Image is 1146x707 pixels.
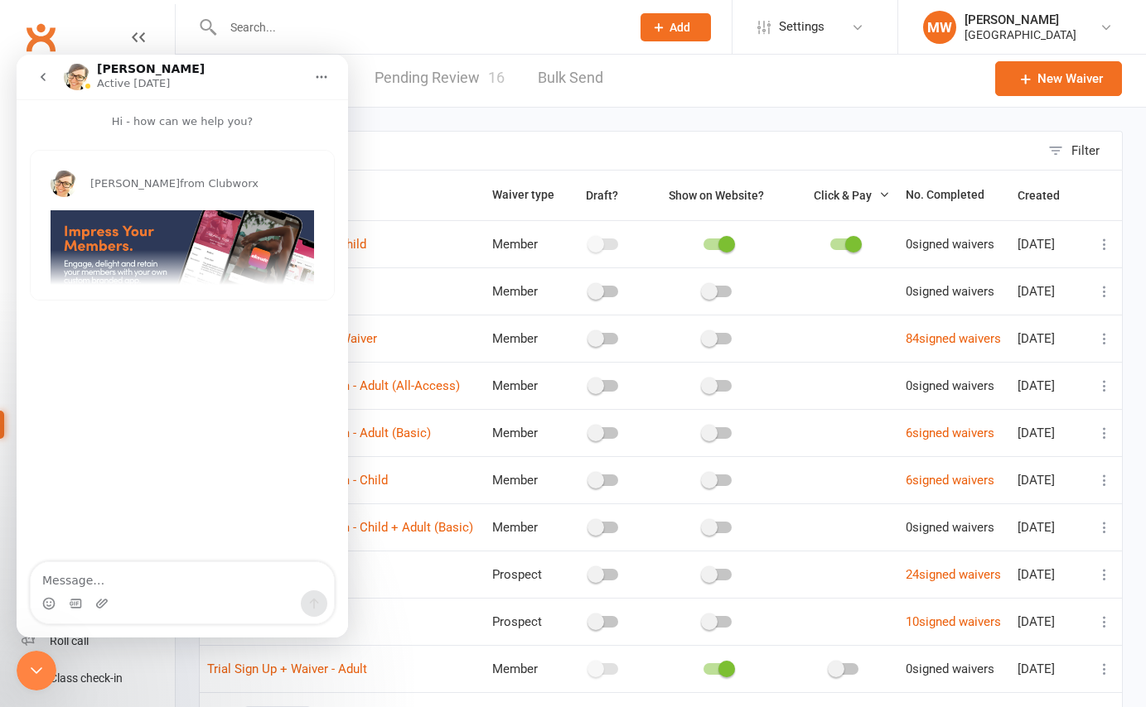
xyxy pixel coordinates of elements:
iframe: Intercom live chat [17,651,56,690]
td: Member [485,220,563,267]
td: Prospect [485,551,563,598]
span: [PERSON_NAME] [74,123,163,135]
td: [DATE] [1010,315,1086,362]
button: Add [641,13,711,41]
td: [DATE] [1010,267,1086,315]
span: 16 [488,69,505,86]
span: Draft? [586,189,618,202]
td: [DATE] [1010,456,1086,503]
a: 24signed waivers [906,567,1001,582]
td: Member [485,409,563,456]
td: Member [485,645,563,692]
td: Member [485,456,563,503]
button: Emoji picker [26,542,39,555]
span: Created [1018,189,1078,202]
span: Add [670,21,690,34]
td: [DATE] [1010,220,1086,267]
span: 0 signed waivers [906,520,994,535]
iframe: Intercom live chat [17,55,348,637]
div: MW [923,11,956,44]
div: [GEOGRAPHIC_DATA] [965,27,1076,42]
textarea: Message… [14,507,317,536]
td: [DATE] [1010,362,1086,409]
td: Member [485,362,563,409]
td: Member [485,503,563,551]
td: [DATE] [1010,551,1086,598]
span: 0 signed waivers [906,284,994,299]
a: Roll call [22,623,175,660]
span: Settings [779,8,824,46]
button: Gif picker [52,542,65,555]
td: Member [485,315,563,362]
button: Upload attachment [79,542,92,555]
button: Show on Website? [654,185,782,205]
td: [DATE] [1010,503,1086,551]
a: 84signed waivers [906,331,1001,346]
input: Search by name [200,132,1040,170]
td: [DATE] [1010,409,1086,456]
div: Filter [1071,141,1100,161]
span: 0 signed waivers [906,378,994,393]
div: Roll call [50,634,89,647]
a: 10signed waivers [906,614,1001,629]
div: [PERSON_NAME] [965,12,1076,27]
a: Class kiosk mode [22,660,175,697]
td: [DATE] [1010,598,1086,645]
span: Click & Pay [814,189,872,202]
span: 0 signed waivers [906,661,994,676]
button: Click & Pay [799,185,890,205]
td: Prospect [485,598,563,645]
a: Trial Sign Up + Waiver - Adult [207,661,367,676]
a: Bulk Send [538,50,603,107]
span: 0 signed waivers [906,237,994,252]
a: Clubworx [20,17,61,58]
span: from Clubworx [163,123,242,135]
th: Waiver type [485,171,563,220]
a: Pending Review16 [375,50,505,107]
div: Class check-in [50,671,123,685]
td: [DATE] [1010,645,1086,692]
a: 6signed waivers [906,426,994,440]
a: 6signed waivers [906,473,994,488]
button: Created [1018,185,1078,205]
button: Send a message… [284,536,311,562]
img: Profile image for Emily [34,116,60,142]
span: Show on Website? [669,189,764,202]
td: Member [485,267,563,315]
th: No. Completed [898,171,1010,220]
input: Search... [218,16,619,39]
a: New Waiver [995,61,1122,96]
button: Draft? [571,185,636,205]
button: Filter [1040,132,1122,170]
